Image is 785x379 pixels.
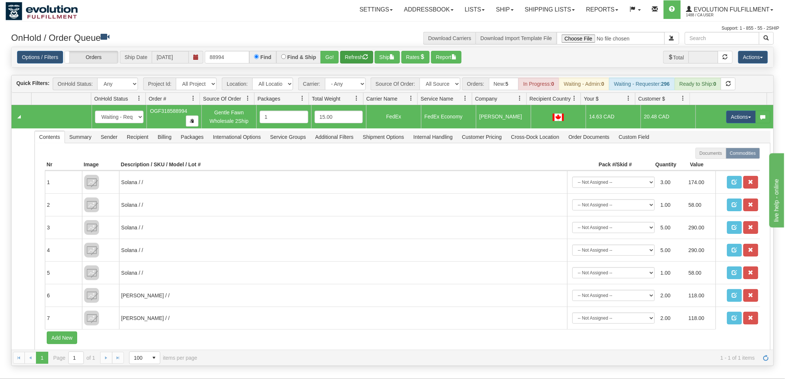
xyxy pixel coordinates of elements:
img: CA [553,114,564,121]
strong: 296 [661,81,670,87]
span: OGF318588994 [150,108,187,114]
button: Ship [375,51,400,63]
span: items per page [129,352,197,364]
span: Location: [222,78,252,90]
div: In Progress: [519,78,559,90]
div: Waiting - Requester: [609,78,674,90]
td: 118.00 [686,287,714,304]
span: Order Documents [564,131,614,143]
span: Sender [96,131,122,143]
span: Customer $ [638,95,665,102]
td: 6 [45,284,82,307]
span: International Options [208,131,265,143]
span: Carrier: [298,78,325,90]
img: 8DAB37Fk3hKpn3AAAAAElFTkSuQmCC [84,197,99,212]
a: Customer $ filter column settings [677,92,690,105]
span: 1488 / CA User [686,12,742,19]
label: Find & Ship [288,55,316,60]
td: Solana / / [119,171,567,193]
img: 8DAB37Fk3hKpn3AAAAAElFTkSuQmCC [84,220,99,235]
span: Source Of Order [203,95,241,102]
span: Recipient Country [530,95,571,102]
td: 2.00 [658,287,686,304]
th: Image [82,159,119,171]
span: Custom Field [614,131,654,143]
a: Order # filter column settings [187,92,200,105]
td: 290.00 [686,219,714,236]
a: Total Weight filter column settings [351,92,363,105]
span: Packages [177,131,208,143]
label: Orders [65,51,118,63]
label: Quick Filters: [16,79,49,87]
td: 20.48 CAD [641,105,696,129]
td: [PERSON_NAME] / / [119,307,567,329]
div: Gentle Fawn Wholesale 2Ship [205,108,253,125]
a: Recipient Country filter column settings [568,92,581,105]
td: 2.00 [658,310,686,327]
td: Solana / / [119,193,567,216]
span: Order # [149,95,166,102]
span: Your $ [584,95,599,102]
a: Download Carriers [428,35,471,41]
button: Rates [401,51,430,63]
button: Actions [738,51,768,63]
a: Options / Filters [17,51,63,63]
span: Packages [257,95,280,102]
td: Solana / / [119,216,567,239]
img: 8DAB37Fk3hKpn3AAAAAElFTkSuQmCC [84,175,99,190]
a: Download Import Template File [480,35,552,41]
button: Report [431,51,462,63]
a: Source Of Order filter column settings [242,92,254,105]
td: 3.00 [658,174,686,191]
span: OnHold Status [94,95,128,102]
span: Shipment Options [358,131,408,143]
button: Go! [321,51,339,63]
input: Order # [205,51,249,63]
button: Add New [47,331,78,344]
strong: 0 [601,81,604,87]
div: New: [489,78,519,90]
label: Documents [696,148,726,159]
td: 1 [45,171,82,193]
iframe: chat widget [768,151,784,227]
img: 8DAB37Fk3hKpn3AAAAAElFTkSuQmCC [84,265,99,280]
th: Value [679,159,716,171]
span: Summary [65,131,96,143]
button: Refresh [340,51,373,63]
div: Waiting - Admin: [559,78,609,90]
a: Evolution Fulfillment 1488 / CA User [681,0,779,19]
span: Cross-Dock Location [507,131,564,143]
td: Solana / / [119,261,567,284]
strong: 5 [506,81,509,87]
input: Import [557,32,665,45]
td: 7 [45,307,82,329]
td: FedEx Economy [421,105,476,129]
a: Settings [354,0,398,19]
td: 118.00 [686,310,714,327]
a: Company filter column settings [514,92,526,105]
span: Total Weight [312,95,341,102]
span: 1 - 1 of 1 items [208,355,755,361]
img: 8DAB37Fk3hKpn3AAAAAElFTkSuQmCC [84,311,99,326]
a: Reports [581,0,624,19]
a: Addressbook [398,0,459,19]
span: Page sizes drop down [129,352,160,364]
th: Pack #/Skid # [567,159,634,171]
th: Quantity [634,159,679,171]
input: Search [685,32,759,45]
th: Description / SKU / Model / Lot # [119,159,567,171]
td: 1.00 [658,264,686,281]
td: 5 [45,261,82,284]
span: Ship Date [120,51,152,63]
span: Contents [35,131,65,143]
span: Additional Filters [311,131,358,143]
td: 4 [45,239,82,261]
span: Customer Pricing [457,131,506,143]
div: Ready to Ship: [675,78,722,90]
td: 14.63 CAD [586,105,641,129]
a: Your $ filter column settings [623,92,635,105]
div: grid toolbar [12,75,773,93]
td: 290.00 [686,242,714,259]
span: Billing [153,131,176,143]
img: 8DAB37Fk3hKpn3AAAAAElFTkSuQmCC [84,288,99,303]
